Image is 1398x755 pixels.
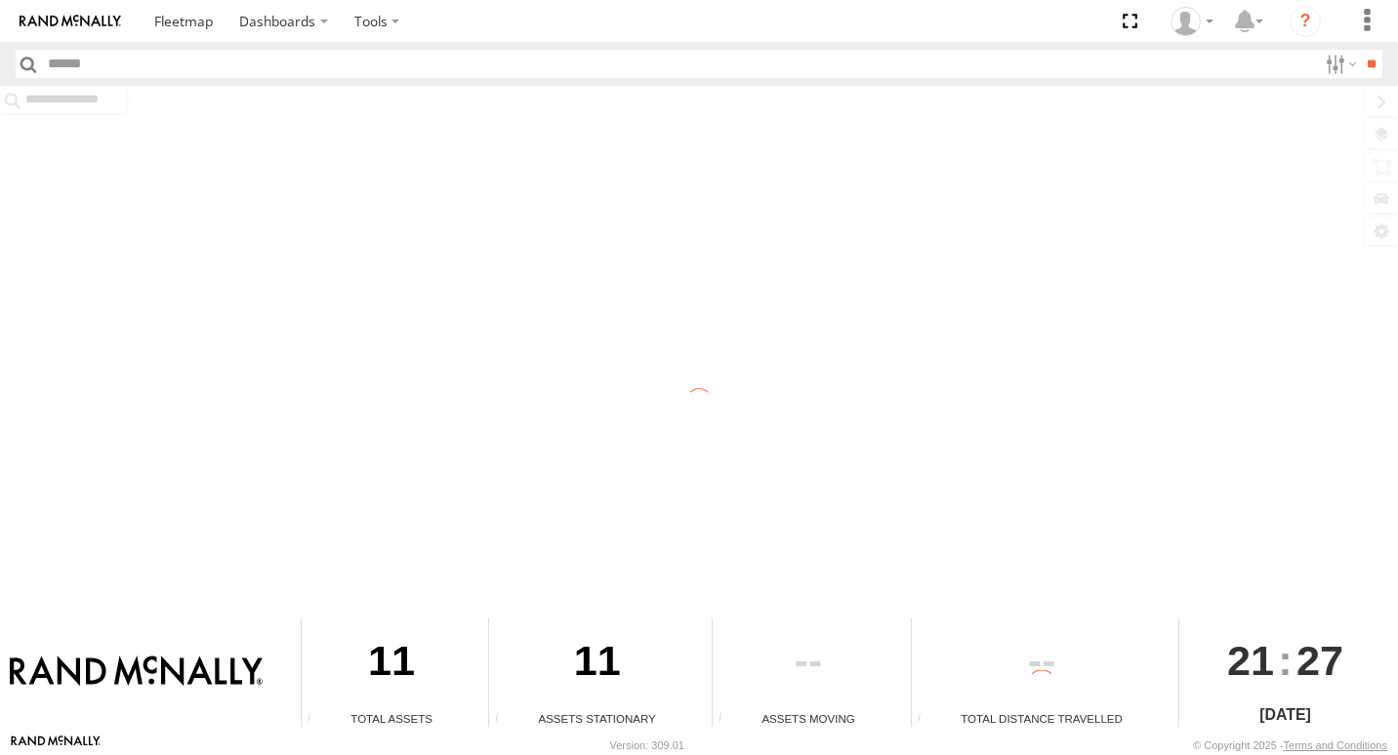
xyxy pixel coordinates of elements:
a: Visit our Website [11,735,101,755]
div: Assets Stationary [489,710,705,727]
div: 11 [302,618,481,710]
div: Total number of assets current stationary. [489,712,518,727]
div: Total Assets [302,710,481,727]
div: Valeo Dash [1164,7,1220,36]
div: Version: 309.01 [610,739,684,751]
div: Assets Moving [713,710,904,727]
div: 11 [489,618,705,710]
img: rand-logo.svg [20,15,121,28]
label: Search Filter Options [1318,50,1360,78]
i: ? [1290,6,1321,37]
img: Rand McNally [10,656,263,689]
div: [DATE] [1179,703,1391,727]
div: Total distance travelled by all assets within specified date range and applied filters [912,712,941,727]
a: Terms and Conditions [1284,739,1387,751]
div: Total number of Enabled Assets [302,712,331,727]
span: 21 [1227,618,1274,702]
span: 27 [1296,618,1343,702]
div: : [1179,618,1391,702]
div: Total number of assets current in transit. [713,712,742,727]
div: © Copyright 2025 - [1193,739,1387,751]
div: Total Distance Travelled [912,710,1172,727]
